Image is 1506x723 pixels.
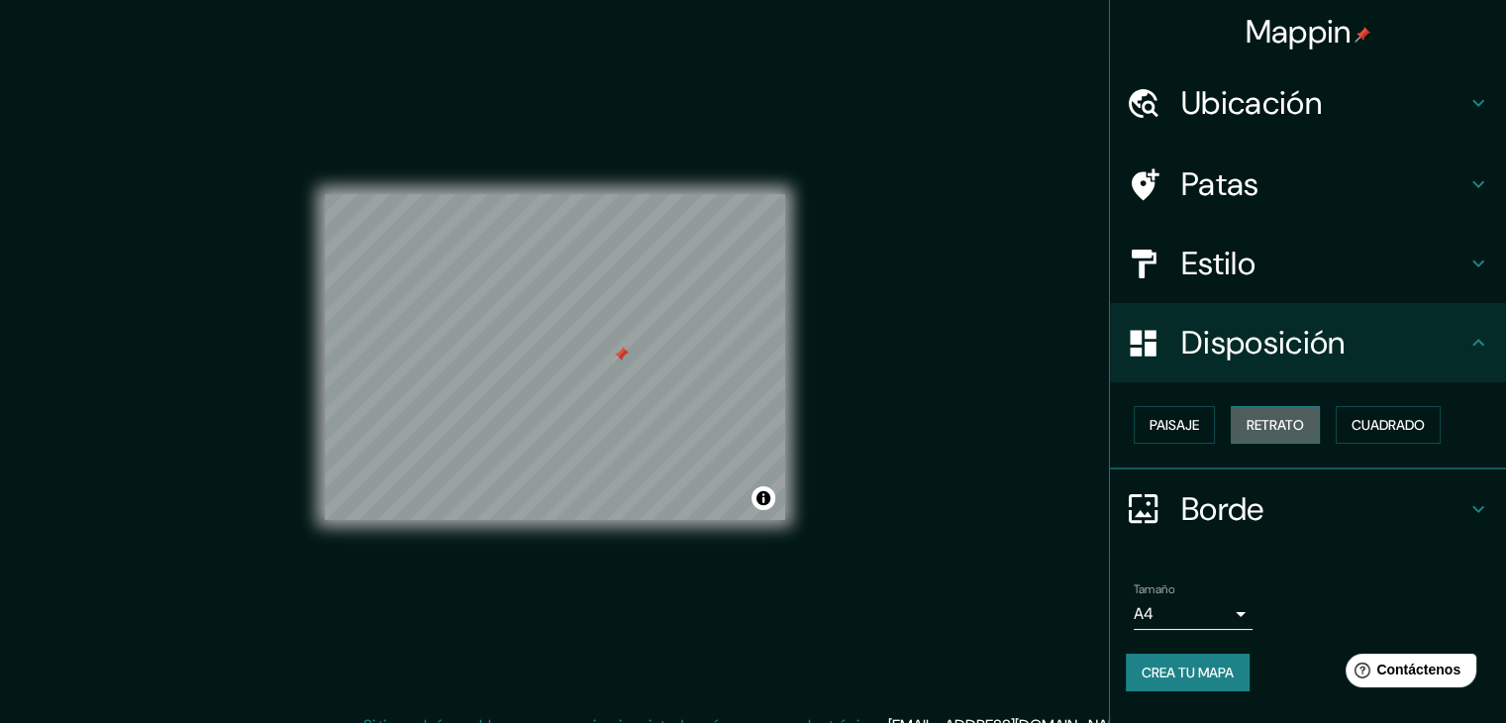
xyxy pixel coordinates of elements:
button: Retrato [1231,406,1320,444]
div: Ubicación [1110,63,1506,143]
img: pin-icon.png [1355,27,1370,43]
iframe: Lanzador de widgets de ayuda [1330,646,1484,701]
div: Disposición [1110,303,1506,382]
font: Cuadrado [1352,416,1425,434]
div: Estilo [1110,224,1506,303]
button: Crea tu mapa [1126,654,1250,691]
font: Crea tu mapa [1142,664,1234,681]
div: Patas [1110,145,1506,224]
button: Cuadrado [1336,406,1441,444]
font: Patas [1181,163,1259,205]
button: Activar o desactivar atribución [752,486,775,510]
font: Disposición [1181,322,1345,363]
div: Borde [1110,469,1506,549]
font: Estilo [1181,243,1255,284]
font: Borde [1181,488,1264,530]
font: Retrato [1247,416,1304,434]
canvas: Mapa [325,194,785,520]
button: Paisaje [1134,406,1215,444]
font: Mappin [1246,11,1352,52]
font: Tamaño [1134,581,1174,597]
font: Ubicación [1181,82,1322,124]
font: A4 [1134,603,1154,624]
font: Paisaje [1150,416,1199,434]
div: A4 [1134,598,1253,630]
